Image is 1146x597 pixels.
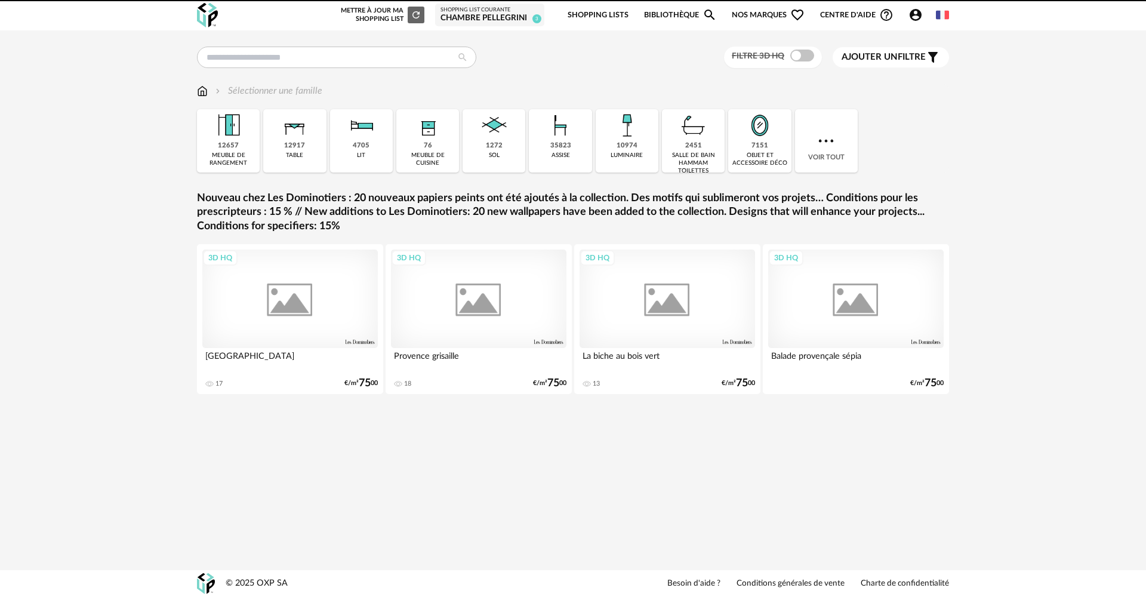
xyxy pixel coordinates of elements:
div: [GEOGRAPHIC_DATA] [202,348,378,372]
div: Chambre PELLEGRINI [440,13,539,24]
span: 75 [736,379,748,387]
span: 3 [532,14,541,23]
div: 12657 [218,141,239,150]
img: fr [936,8,949,21]
img: OXP [197,3,218,27]
img: svg+xml;base64,PHN2ZyB3aWR0aD0iMTYiIGhlaWdodD0iMTciIHZpZXdCb3g9IjAgMCAxNiAxNyIgZmlsbD0ibm9uZSIgeG... [197,84,208,98]
div: 7151 [751,141,768,150]
div: table [286,152,303,159]
span: Nos marques [732,1,805,29]
div: 12917 [284,141,305,150]
span: Account Circle icon [908,8,928,22]
a: 3D HQ Provence grisaille 18 €/m²7500 [386,244,572,394]
div: 76 [424,141,432,150]
span: Filter icon [926,50,940,64]
div: 4705 [353,141,369,150]
div: Balade provençale sépia [768,348,944,372]
span: Account Circle icon [908,8,923,22]
div: Voir tout [795,109,858,173]
div: lit [357,152,365,159]
div: 35823 [550,141,571,150]
a: BibliothèqueMagnify icon [644,1,717,29]
img: Table.png [279,109,311,141]
div: sol [489,152,500,159]
img: OXP [197,573,215,594]
span: Centre d'aideHelp Circle Outline icon [820,8,894,22]
div: 17 [215,380,223,388]
div: meuble de cuisine [400,152,455,167]
div: luminaire [611,152,643,159]
span: Refresh icon [411,11,421,18]
a: 3D HQ [GEOGRAPHIC_DATA] 17 €/m²7500 [197,244,383,394]
div: Sélectionner une famille [213,84,322,98]
div: 18 [404,380,411,388]
div: 3D HQ [392,250,426,266]
span: Heart Outline icon [790,8,805,22]
img: Assise.png [544,109,577,141]
img: Rangement.png [412,109,444,141]
div: 1272 [486,141,503,150]
div: 3D HQ [769,250,803,266]
img: Literie.png [345,109,377,141]
div: objet et accessoire déco [732,152,787,167]
span: Filtre 3D HQ [732,52,784,60]
a: Besoin d'aide ? [667,578,720,589]
div: Provence grisaille [391,348,566,372]
div: assise [552,152,570,159]
div: Mettre à jour ma Shopping List [338,7,424,23]
div: salle de bain hammam toilettes [666,152,721,175]
div: La biche au bois vert [580,348,755,372]
span: 75 [547,379,559,387]
div: © 2025 OXP SA [226,578,288,589]
div: €/m² 00 [910,379,944,387]
img: Salle%20de%20bain.png [677,109,710,141]
img: Miroir.png [744,109,776,141]
div: 2451 [685,141,702,150]
a: Charte de confidentialité [861,578,949,589]
div: €/m² 00 [533,379,566,387]
img: svg+xml;base64,PHN2ZyB3aWR0aD0iMTYiIGhlaWdodD0iMTYiIHZpZXdCb3g9IjAgMCAxNiAxNiIgZmlsbD0ibm9uZSIgeG... [213,84,223,98]
img: Sol.png [478,109,510,141]
a: Shopping List courante Chambre PELLEGRINI 3 [440,7,539,24]
a: Conditions générales de vente [737,578,845,589]
img: Luminaire.png [611,109,643,141]
a: Nouveau chez Les Dominotiers : 20 nouveaux papiers peints ont été ajoutés à la collection. Des mo... [197,192,949,233]
img: Meuble%20de%20rangement.png [212,109,245,141]
button: Ajouter unfiltre Filter icon [833,47,949,67]
a: 3D HQ La biche au bois vert 13 €/m²7500 [574,244,760,394]
a: Shopping Lists [568,1,629,29]
a: 3D HQ Balade provençale sépia €/m²7500 [763,244,949,394]
span: 75 [359,379,371,387]
div: 3D HQ [203,250,238,266]
span: 75 [925,379,936,387]
div: 13 [593,380,600,388]
div: €/m² 00 [344,379,378,387]
span: filtre [842,51,926,63]
div: 3D HQ [580,250,615,266]
span: Ajouter un [842,53,898,61]
div: Shopping List courante [440,7,539,14]
img: more.7b13dc1.svg [815,130,837,152]
div: €/m² 00 [722,379,755,387]
div: 10974 [617,141,637,150]
span: Magnify icon [703,8,717,22]
span: Help Circle Outline icon [879,8,894,22]
div: meuble de rangement [201,152,256,167]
